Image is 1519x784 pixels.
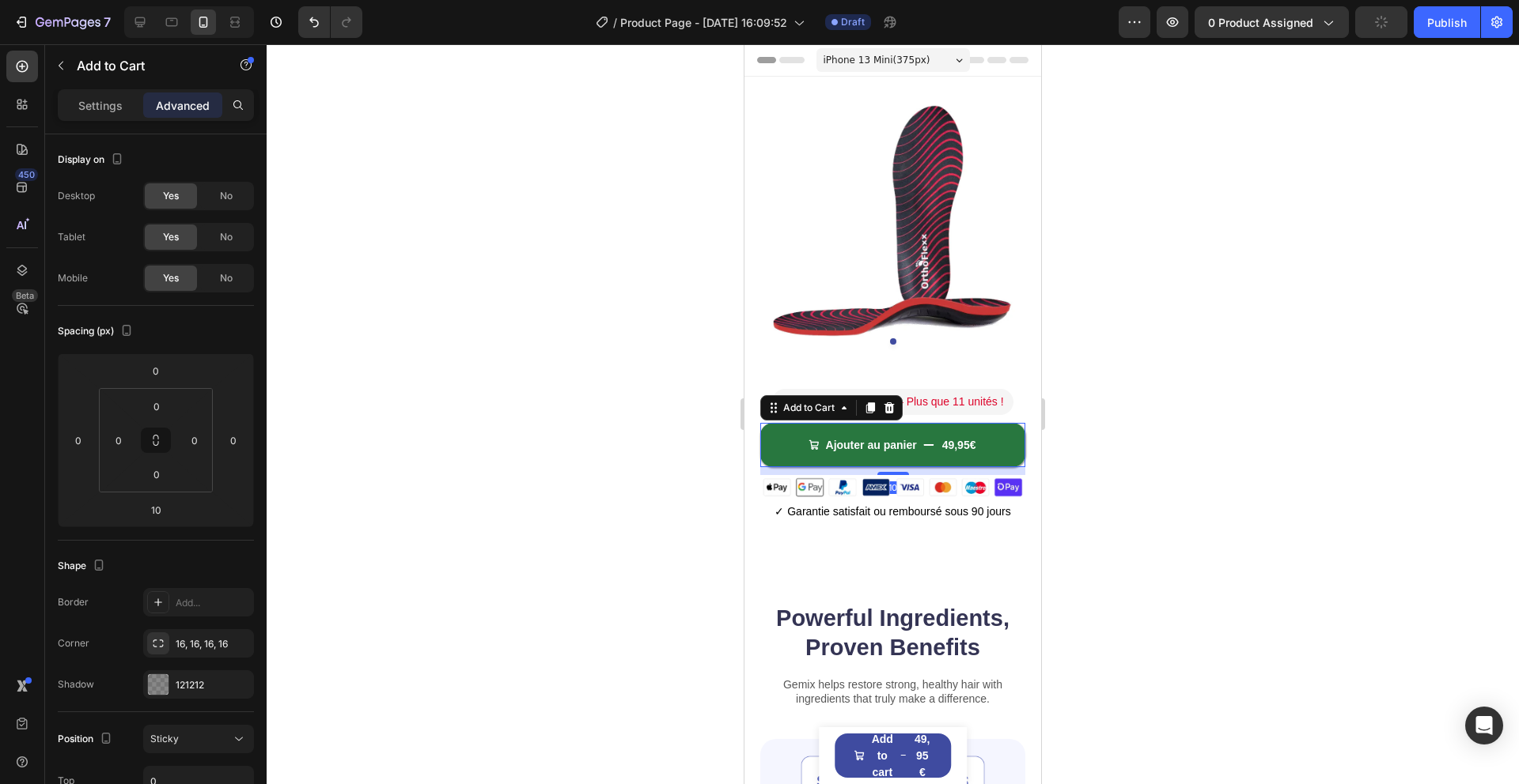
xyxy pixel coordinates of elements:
[58,595,89,609] div: Border
[58,729,116,750] div: Position
[58,321,136,342] div: Spacing (px)
[58,636,89,650] div: Corner
[58,189,95,203] div: Desktop
[183,428,206,452] input: 0px
[163,230,179,244] span: Yes
[176,637,250,651] div: 16, 16, 16, 16
[298,6,362,38] div: Undo/Redo
[104,13,111,32] p: 7
[613,14,617,31] span: /
[163,271,179,285] span: Yes
[58,149,127,171] div: Display on
[220,271,233,285] span: No
[143,725,254,753] button: Sticky
[66,428,90,452] input: 0
[141,462,172,486] input: 0px
[1208,14,1313,31] span: 0 product assigned
[58,271,88,285] div: Mobile
[1427,14,1467,31] div: Publish
[12,289,38,302] div: Beta
[176,596,250,610] div: Add...
[15,168,38,181] div: 450
[107,428,131,452] input: 0px
[78,97,123,114] p: Settings
[58,677,94,692] div: Shadow
[841,15,865,29] span: Draft
[1195,6,1349,38] button: 0 product assigned
[222,428,245,452] input: 0
[220,230,233,244] span: No
[6,6,118,38] button: 7
[744,44,1041,784] iframe: Design area
[163,189,179,203] span: Yes
[140,498,172,522] input: 10
[156,97,210,114] p: Advanced
[1414,6,1480,38] button: Publish
[620,14,787,31] span: Product Page - [DATE] 16:09:52
[220,189,233,203] span: No
[1465,707,1503,744] div: Open Intercom Messenger
[141,394,172,418] input: 0px
[176,678,250,692] div: 121212
[140,359,172,383] input: 0
[150,733,179,744] span: Sticky
[77,56,211,75] p: Add to Cart
[58,230,85,244] div: Tablet
[58,556,108,577] div: Shape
